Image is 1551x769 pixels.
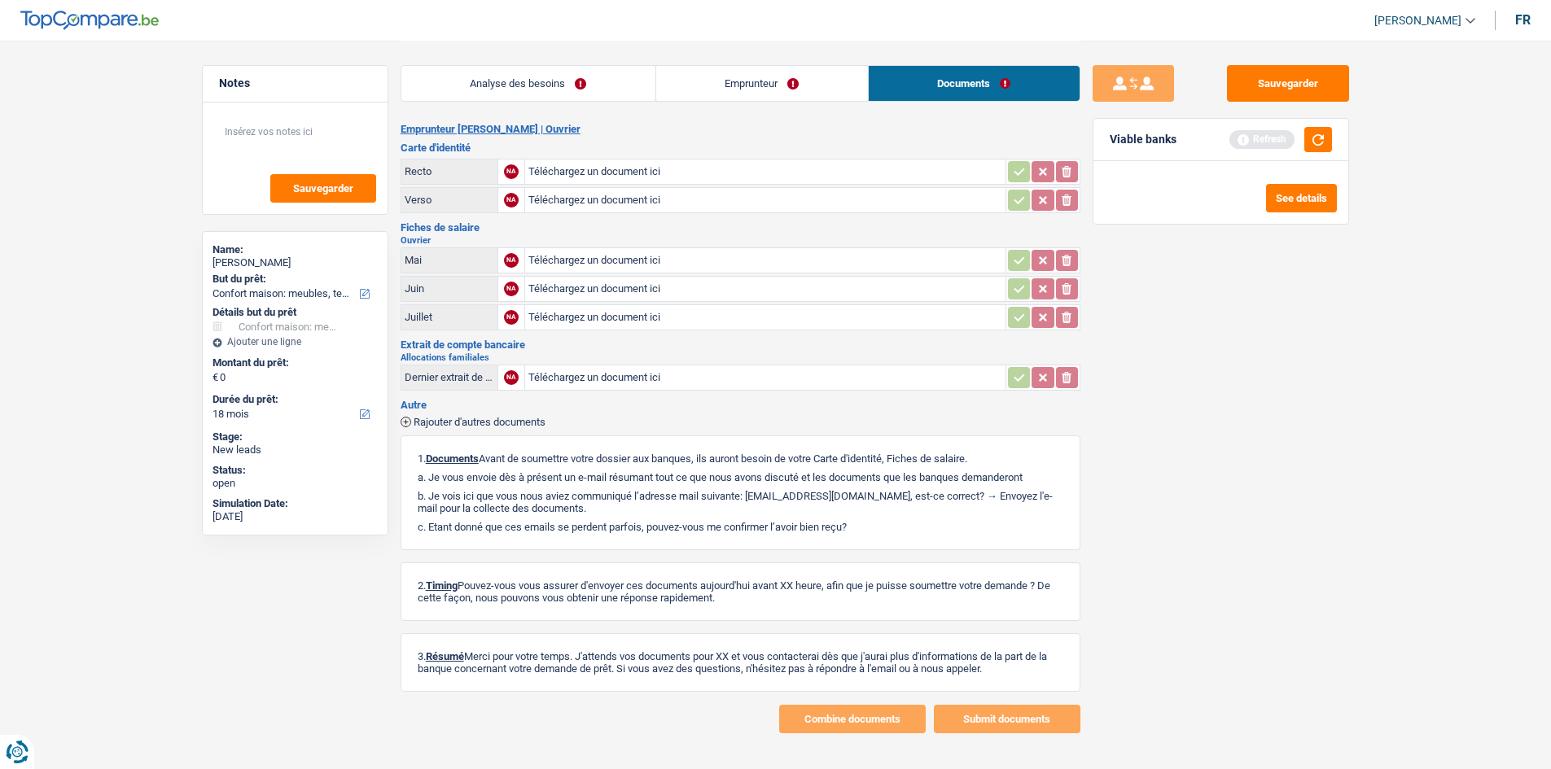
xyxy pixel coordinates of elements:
[212,306,378,319] div: Détails but du prêt
[293,183,353,194] span: Sauvegarder
[212,497,378,510] div: Simulation Date:
[401,400,1080,410] h3: Autre
[504,193,519,208] div: NA
[418,650,1063,675] p: 3. Merci pour votre temps. J'attends vos documents pour XX et vous contacterai dès que j'aurai p...
[405,254,494,266] div: Mai
[270,174,376,203] button: Sauvegarder
[405,194,494,206] div: Verso
[504,164,519,179] div: NA
[1227,65,1349,102] button: Sauvegarder
[656,66,868,101] a: Emprunteur
[1515,12,1531,28] div: fr
[405,311,494,323] div: Juillet
[401,353,1080,362] h2: Allocations familiales
[401,339,1080,350] h3: Extrait de compte bancaire
[212,273,375,286] label: But du prêt:
[212,393,375,406] label: Durée du prêt:
[401,417,545,427] button: Rajouter d'autres documents
[212,477,378,490] div: open
[504,310,519,325] div: NA
[1266,184,1337,212] button: See details
[20,11,159,30] img: TopCompare Logo
[426,650,464,662] span: Résumé
[212,336,378,347] div: Ajouter une ligne
[418,452,1063,465] p: 1. Avant de soumettre votre dossier aux banques, ils auront besoin de votre Carte d'identité, Fic...
[504,253,519,268] div: NA
[869,66,1080,101] a: Documents
[418,490,1063,514] p: b. Je vois ici que vous nous aviez communiqué l’adresse mail suivante: [EMAIL_ADDRESS][DOMAIN_NA...
[1110,133,1176,146] div: Viable banks
[418,471,1063,483] p: a. Je vous envoie dès à présent un e-mail résumant tout ce que nous avons discuté et les doc...
[934,705,1080,733] button: Submit documents
[405,165,494,177] div: Recto
[1361,7,1475,34] a: [PERSON_NAME]
[401,123,1080,136] h2: Emprunteur [PERSON_NAME] | Ouvrier
[212,371,218,384] span: €
[401,66,655,101] a: Analyse des besoins
[212,356,375,369] label: Montant du prêt:
[779,705,926,733] button: Combine documents
[504,282,519,296] div: NA
[401,222,1080,233] h3: Fiches de salaire
[212,443,378,457] div: New leads
[405,282,494,295] div: Juin
[212,510,378,523] div: [DATE]
[212,243,378,256] div: Name:
[504,370,519,385] div: NA
[426,579,458,592] span: Timing
[1229,130,1295,148] div: Refresh
[414,417,545,427] span: Rajouter d'autres documents
[401,236,1080,245] h2: Ouvrier
[212,430,378,443] div: Stage:
[418,521,1063,533] p: c. Etant donné que ces emails se perdent parfois, pouvez-vous me confirmer l’avoir bien reçu?
[401,142,1080,153] h3: Carte d'identité
[219,76,371,90] h5: Notes
[426,452,479,465] span: Documents
[418,579,1063,604] p: 2. Pouvez-vous vous assurer d'envoyer ces documents aujourd'hui avant XX heure, afin que je puiss...
[212,464,378,477] div: Status:
[212,256,378,269] div: [PERSON_NAME]
[405,371,494,383] div: Dernier extrait de compte pour vos allocations familiales
[1374,14,1461,28] span: [PERSON_NAME]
